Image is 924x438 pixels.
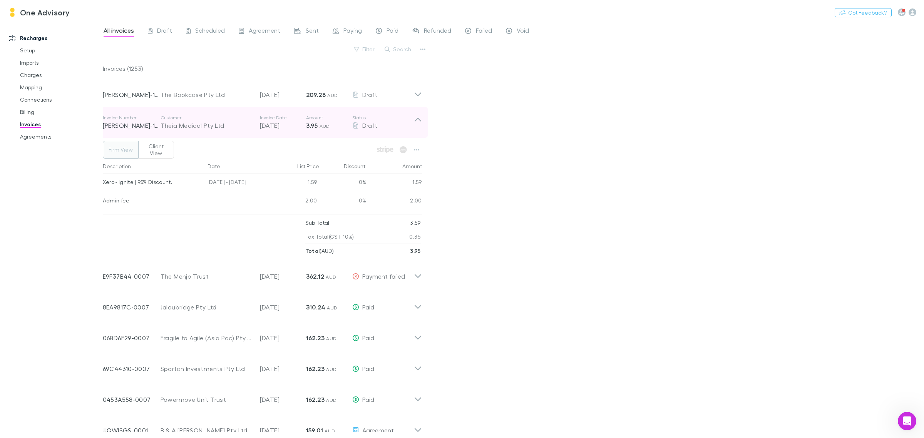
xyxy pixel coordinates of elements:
span: AUD [326,274,336,280]
p: [DATE] [260,121,306,130]
span: Sent [306,27,319,37]
div: Fragile to Agile (Asia Pac) Pty Ltd [161,333,252,343]
div: Theia Medical Pty Ltd [161,121,252,130]
p: Tax Total (GST 10%) [305,230,354,244]
span: AUD [320,123,330,129]
span: Refunded [424,27,451,37]
p: E9F37B44-0007 [103,272,161,281]
p: 0.36 [409,230,420,244]
p: 06BD6F29-0007 [103,333,161,343]
span: neutral face reaction [122,358,142,374]
p: Sub Total [305,216,330,230]
h3: One Advisory [20,8,70,17]
div: 0453A558-0007Powermove Unit Trust[DATE]162.23 AUDPaid [97,381,428,412]
p: 3.59 [410,216,420,230]
p: [DATE] [260,90,306,99]
span: AUD [326,397,336,403]
a: Mapping [12,81,109,94]
div: 1.59 [366,174,422,192]
p: [PERSON_NAME]-1062 [103,90,161,99]
span: 😐 [127,358,138,374]
span: Draft [157,27,172,37]
p: [DATE] [260,395,306,404]
div: [PERSON_NAME]-1062The Bookcase Pty Ltd[DATE]209.28 AUDDraft [97,76,428,107]
div: The Menjo Trust [161,272,252,281]
span: Agreement [249,27,280,37]
a: Setup [12,44,109,57]
span: Paid [362,396,374,403]
span: Paid [387,27,398,37]
div: The Bookcase Pty Ltd [161,90,252,99]
p: [PERSON_NAME]-1254 [103,121,161,130]
span: Draft [362,122,377,129]
span: Agreement [362,426,394,434]
a: Imports [12,57,109,69]
span: AUD [327,92,338,98]
span: All invoices [104,27,134,37]
span: disappointed reaction [102,358,122,374]
span: Draft [362,91,377,98]
p: ( AUD ) [305,244,334,258]
div: 2.00 [366,192,422,211]
p: Invoice Date [260,115,306,121]
a: Connections [12,94,109,106]
div: 8EA9817C-0007Jaloubridge Pty Ltd[DATE]310.24 AUDPaid [97,289,428,319]
span: AUD [326,336,336,341]
img: One Advisory's Logo [8,8,17,17]
div: 06BD6F29-0007Fragile to Agile (Asia Pac) Pty Ltd[DATE]162.23 AUDPaid [97,319,428,350]
a: Charges [12,69,109,81]
p: [DATE] [260,333,306,343]
span: Paying [343,27,362,37]
span: AUD [327,305,337,311]
span: Void [517,27,529,37]
div: 0% [320,174,366,192]
div: E9F37B44-0007The Menjo Trust[DATE]362.12 AUDPayment failed [97,258,428,289]
a: Invoices [12,118,109,130]
strong: 209.28 [306,91,326,99]
span: AUD [326,366,336,372]
a: Recharges [2,32,109,44]
div: B & A [PERSON_NAME] Pty Ltd [161,426,252,435]
strong: 362.12 [306,272,324,280]
span: Payment failed [362,272,405,280]
p: Status [352,115,414,121]
div: Invoice Number[PERSON_NAME]-1254CustomerTheia Medical Pty LtdInvoice Date[DATE]Amount3.95 AUDStat... [97,107,428,138]
div: 1.59 [274,174,320,192]
strong: Total [305,247,320,254]
span: Paid [362,334,374,341]
div: 69C44310-0007Spartan Investments Pty Ltd[DATE]162.23 AUDPaid [97,350,428,381]
div: Jaloubridge Pty Ltd [161,303,252,312]
div: Did this answer your question? [9,351,256,359]
p: JJQWISGS-0001 [103,426,161,435]
span: 😞 [107,358,118,374]
div: Powermove Unit Trust [161,395,252,404]
p: [DATE] [260,272,306,281]
span: AUD [325,428,335,434]
div: Xero - Ignite | 95% Discount. [103,174,202,190]
span: Failed [476,27,492,37]
span: Scheduled [195,27,225,37]
button: Filter [350,45,379,54]
button: Search [381,45,416,54]
div: 0% [320,192,366,211]
span: Paid [362,303,374,311]
button: go back [5,3,20,18]
p: Invoice Number [103,115,161,121]
iframe: Intercom live chat [898,412,916,430]
button: Got Feedback? [835,8,892,17]
div: Spartan Investments Pty Ltd [161,364,252,373]
p: [DATE] [260,364,306,373]
a: Open in help center [102,383,163,390]
button: Client View [138,141,174,159]
strong: 159.01 [306,426,323,434]
strong: 310.24 [306,303,325,311]
a: Agreements [12,130,109,143]
p: Customer [161,115,252,121]
div: 2.00 [274,192,320,211]
p: 69C44310-0007 [103,364,161,373]
a: One Advisory [3,3,75,22]
div: Admin fee [103,192,202,209]
button: Firm View [103,141,139,159]
div: [DATE] - [DATE] [204,174,274,192]
p: [DATE] [260,426,306,435]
